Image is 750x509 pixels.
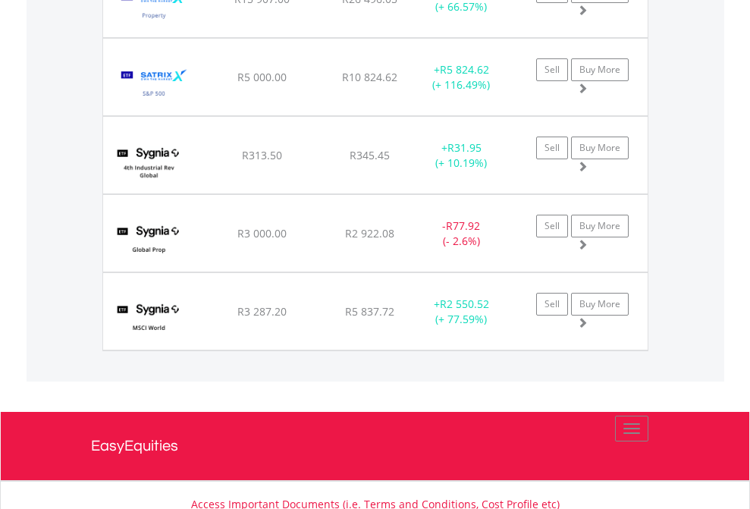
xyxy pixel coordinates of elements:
a: Buy More [571,137,629,159]
span: R5 000.00 [237,70,287,84]
a: Buy More [571,215,629,237]
span: R31.95 [447,140,482,155]
span: R313.50 [242,148,282,162]
a: EasyEquities [91,412,660,480]
span: R345.45 [350,148,390,162]
div: - (- 2.6%) [414,218,509,249]
span: R2 550.52 [440,297,489,311]
span: R3 287.20 [237,304,287,319]
span: R2 922.08 [345,226,394,240]
span: R3 000.00 [237,226,287,240]
a: Buy More [571,293,629,316]
span: R77.92 [446,218,480,233]
a: Sell [536,293,568,316]
img: TFSA.SYG4IR.png [111,136,187,190]
a: Sell [536,215,568,237]
a: Buy More [571,58,629,81]
div: + (+ 116.49%) [414,62,509,93]
span: R10 824.62 [342,70,397,84]
span: R5 824.62 [440,62,489,77]
a: Sell [536,137,568,159]
a: Sell [536,58,568,81]
img: TFSA.SYGP.png [111,214,187,268]
img: TFSA.SYGWD.png [111,292,187,346]
div: + (+ 10.19%) [414,140,509,171]
img: TFSA.STX500.png [111,58,198,112]
span: R5 837.72 [345,304,394,319]
div: + (+ 77.59%) [414,297,509,327]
